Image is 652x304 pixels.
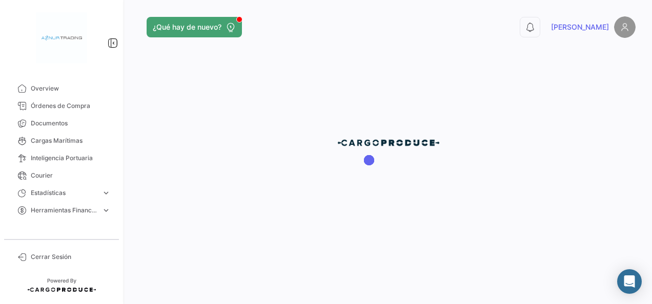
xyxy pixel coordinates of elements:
[31,252,111,262] span: Cerrar Sesión
[101,206,111,215] span: expand_more
[337,139,440,147] img: cp-blue.png
[31,101,111,111] span: Órdenes de Compra
[31,84,111,93] span: Overview
[101,188,111,198] span: expand_more
[8,149,115,167] a: Inteligencia Portuaria
[31,136,111,145] span: Cargas Marítimas
[31,154,111,163] span: Inteligencia Portuaria
[36,12,87,63] img: 9d357a8e-6a88-4fc8-ab7a-d5292b65c0f9.png
[8,167,115,184] a: Courier
[8,115,115,132] a: Documentos
[31,119,111,128] span: Documentos
[8,80,115,97] a: Overview
[8,132,115,149] a: Cargas Marítimas
[8,97,115,115] a: Órdenes de Compra
[617,269,642,294] div: Abrir Intercom Messenger
[31,206,97,215] span: Herramientas Financieras
[31,188,97,198] span: Estadísticas
[31,171,111,180] span: Courier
